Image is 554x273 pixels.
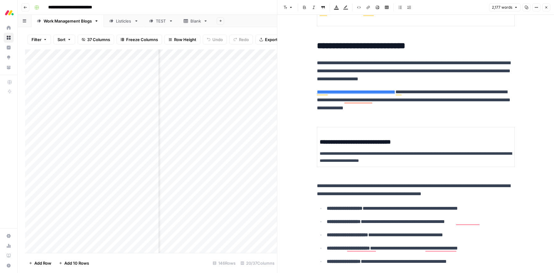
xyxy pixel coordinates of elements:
div: 146 Rows [210,258,238,268]
button: Export CSV [255,35,291,44]
span: Export CSV [265,36,287,43]
button: Row Height [164,35,200,44]
span: Sort [58,36,66,43]
a: Settings [4,231,14,241]
a: Work Management Blogs [32,15,104,27]
span: Freeze Columns [126,36,158,43]
a: TEST [144,15,178,27]
div: Listicles [116,18,132,24]
div: TEST [156,18,166,24]
span: 37 Columns [87,36,110,43]
div: 20/37 Columns [238,258,277,268]
a: Listicles [104,15,144,27]
span: Undo [212,36,223,43]
a: Home [4,23,14,33]
button: 2,177 words [489,3,521,11]
img: Monday.com Logo [4,7,15,18]
button: Add Row [25,258,55,268]
a: Insights [4,43,14,52]
div: Work Management Blogs [44,18,92,24]
button: Freeze Columns [117,35,162,44]
div: Blank [190,18,201,24]
span: Filter [32,36,41,43]
button: Redo [229,35,253,44]
a: Your Data [4,62,14,72]
a: Learning Hub [4,251,14,261]
button: Sort [53,35,75,44]
span: 2,177 words [492,5,512,10]
span: Redo [239,36,249,43]
button: Help + Support [4,261,14,271]
button: Undo [203,35,227,44]
button: Filter [28,35,51,44]
button: Workspace: Monday.com [4,5,14,20]
span: Row Height [174,36,196,43]
a: Browse [4,33,14,43]
a: Blank [178,15,213,27]
button: 37 Columns [78,35,114,44]
button: Add 10 Rows [55,258,93,268]
span: Add 10 Rows [64,260,89,266]
span: Add Row [34,260,51,266]
a: Usage [4,241,14,251]
a: Opportunities [4,52,14,62]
